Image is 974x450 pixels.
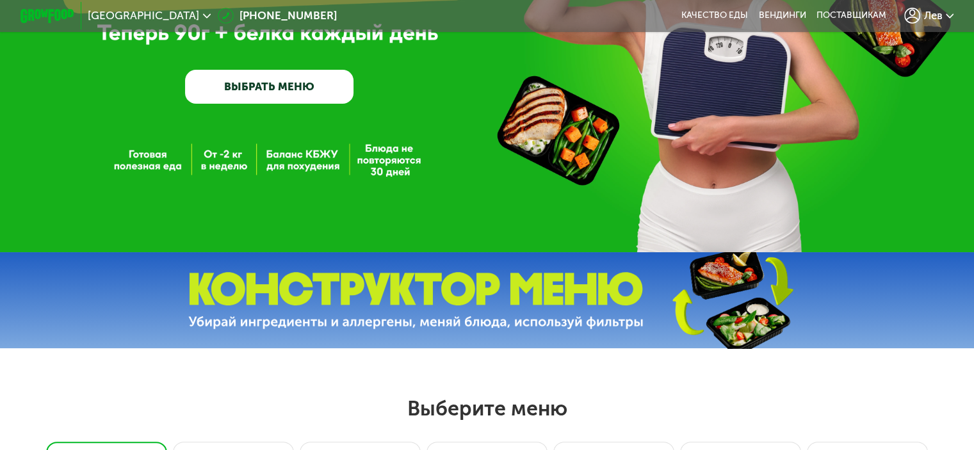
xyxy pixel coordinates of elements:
[681,10,748,21] a: Качество еды
[816,10,886,21] div: поставщикам
[185,70,353,104] a: ВЫБРАТЬ МЕНЮ
[758,10,806,21] a: Вендинги
[88,10,199,21] span: [GEOGRAPHIC_DATA]
[218,8,337,24] a: [PHONE_NUMBER]
[44,396,931,421] h2: Выберите меню
[923,10,942,21] span: Лев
